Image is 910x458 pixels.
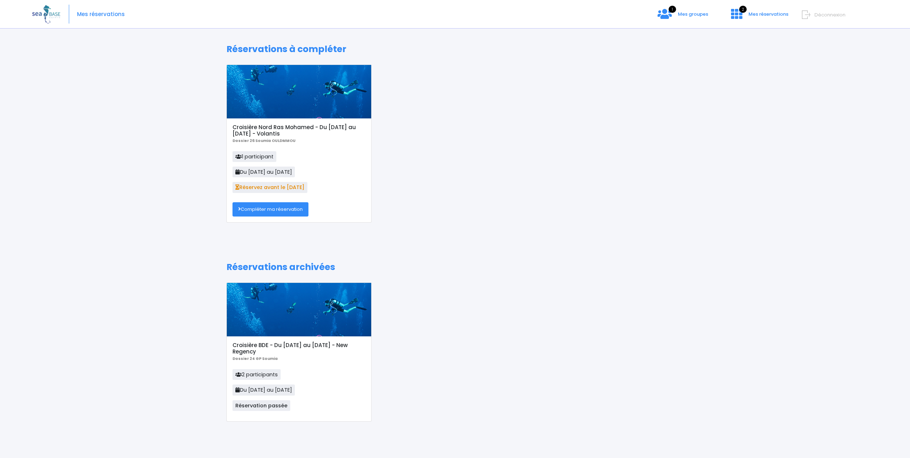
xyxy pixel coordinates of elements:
span: Déconnexion [814,11,845,18]
h5: Croisière BDE - Du [DATE] au [DATE] - New Regency [232,342,365,355]
h1: Réservations archivées [226,262,684,273]
span: Du [DATE] au [DATE] [232,385,295,395]
span: Réservation passée [232,400,290,411]
span: Du [DATE] au [DATE] [232,167,295,177]
h1: Réservations à compléter [226,44,684,55]
h5: Croisière Nord Ras Mohamed - Du [DATE] au [DATE] - Volantis [232,124,365,137]
span: 2 [739,6,747,13]
span: 1 [669,6,676,13]
span: 1 participant [232,151,276,162]
span: Réservez avant le [DATE] [232,182,307,193]
span: 2 participants [232,369,281,380]
span: Mes réservations [748,11,788,17]
span: Mes groupes [678,11,708,17]
a: 2 Mes réservations [725,13,793,20]
a: 1 Mes groupes [652,13,714,20]
a: Compléter ma réservation [232,202,308,217]
b: Dossier 26 Soumia OULDMMOU [232,138,296,143]
b: Dossier 24 GP Soumia [232,356,278,361]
